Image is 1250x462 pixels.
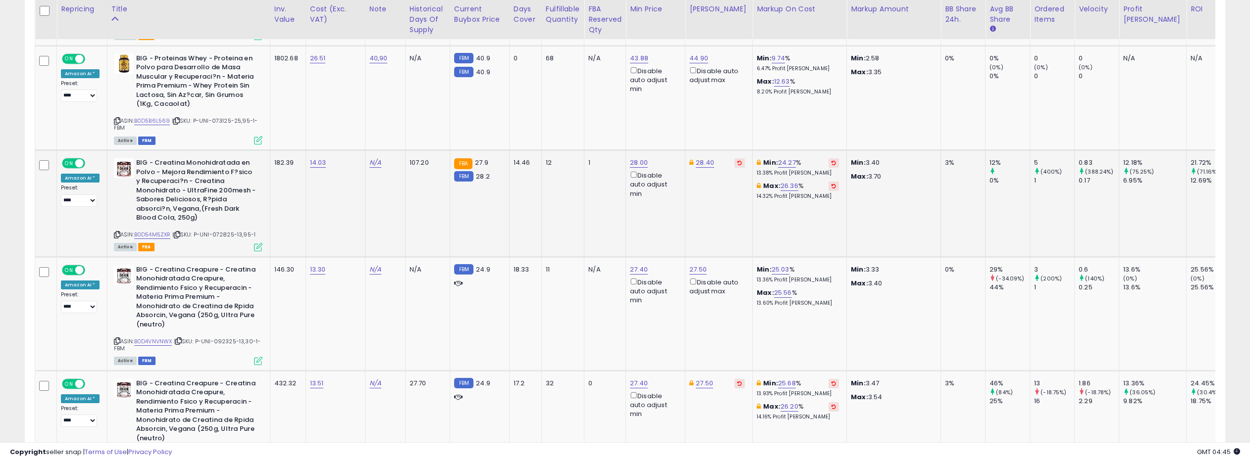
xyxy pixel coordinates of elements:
[757,54,839,72] div: %
[588,265,618,274] div: N/A
[114,158,134,178] img: 51iUi6uW0AL._SL40_.jpg
[138,243,155,251] span: FBA
[990,63,1003,71] small: (0%)
[475,158,488,167] span: 27.9
[514,4,537,25] div: Days Cover
[772,53,785,63] a: 9.74
[514,54,534,63] div: 0
[689,65,745,85] div: Disable auto adjust max
[1123,283,1186,292] div: 13.6%
[1041,388,1066,396] small: (-18.75%)
[851,4,937,14] div: Markup Amount
[1079,4,1115,14] div: Velocity
[757,4,842,14] div: Markup on Cost
[696,158,714,168] a: 28.40
[61,394,100,403] div: Amazon AI *
[757,300,839,307] p: 13.60% Profit [PERSON_NAME]
[1041,275,1062,282] small: (200%)
[1191,54,1223,63] div: N/A
[1123,176,1186,185] div: 6.95%
[136,54,257,111] b: BIG - Proteinas Whey - Proteina en Polvo para Desarrollo de Masa Muscular y Recuperaci?n - Materi...
[1034,379,1074,388] div: 13
[1034,54,1074,63] div: 0
[138,137,156,145] span: FBM
[696,378,713,388] a: 27.50
[410,265,442,274] div: N/A
[757,402,839,420] div: %
[114,265,134,285] img: 51--cuZpajL._SL40_.jpg
[514,158,534,167] div: 14.46
[1197,447,1240,457] span: 2025-10-8 04:45 GMT
[757,193,839,200] p: 14.32% Profit [PERSON_NAME]
[310,4,361,25] div: Cost (Exc. VAT)
[630,277,677,305] div: Disable auto adjust min
[369,158,381,168] a: N/A
[774,77,790,87] a: 12.63
[851,172,933,181] p: 3.70
[1123,4,1182,25] div: Profit [PERSON_NAME]
[778,378,796,388] a: 25.68
[410,158,442,167] div: 107.20
[990,72,1030,81] div: 0%
[410,54,442,63] div: N/A
[996,275,1024,282] small: (-34.09%)
[1034,4,1070,25] div: Ordered Items
[851,265,933,274] p: 3.33
[1034,283,1074,292] div: 1
[851,53,866,63] strong: Min:
[1079,54,1119,63] div: 0
[1041,168,1062,176] small: (400%)
[61,80,100,102] div: Preset:
[757,182,839,200] div: %
[310,265,326,275] a: 13.30
[757,379,839,397] div: %
[1079,283,1119,292] div: 0.25
[990,25,995,34] small: Avg BB Share.
[588,4,622,35] div: FBA Reserved Qty
[990,176,1030,185] div: 0%
[757,77,839,95] div: %
[454,171,473,182] small: FBM
[689,4,748,14] div: [PERSON_NAME]
[476,53,490,63] span: 40.9
[1191,176,1231,185] div: 12.69%
[757,77,774,86] b: Max:
[84,159,100,168] span: OFF
[134,337,172,346] a: B0D4VNVNWX
[689,265,707,275] a: 27.50
[945,379,978,388] div: 3%
[1123,275,1137,282] small: (0%)
[114,54,262,143] div: ASIN:
[757,277,839,283] p: 13.36% Profit [PERSON_NAME]
[310,53,326,63] a: 26.51
[454,378,473,388] small: FBM
[990,265,1030,274] div: 29%
[114,243,137,251] span: All listings currently available for purchase on Amazon
[514,265,534,274] div: 18.33
[84,54,100,63] span: OFF
[778,158,796,168] a: 24.27
[757,158,839,177] div: %
[514,379,534,388] div: 17.2
[990,283,1030,292] div: 44%
[111,4,266,14] div: Title
[1079,176,1119,185] div: 0.17
[588,379,618,388] div: 0
[310,158,326,168] a: 14.03
[1123,265,1186,274] div: 13.6%
[138,357,156,365] span: FBM
[63,159,75,168] span: ON
[757,89,839,95] p: 8.20% Profit [PERSON_NAME]
[1191,4,1227,14] div: ROI
[85,447,127,457] a: Terms of Use
[1197,168,1219,176] small: (71.16%)
[114,158,262,250] div: ASIN:
[630,158,648,168] a: 28.00
[84,379,100,388] span: OFF
[757,390,839,397] p: 13.93% Profit [PERSON_NAME]
[369,265,381,275] a: N/A
[1191,283,1231,292] div: 25.56%
[781,402,798,412] a: 26.20
[1130,168,1154,176] small: (75.25%)
[757,288,774,297] b: Max:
